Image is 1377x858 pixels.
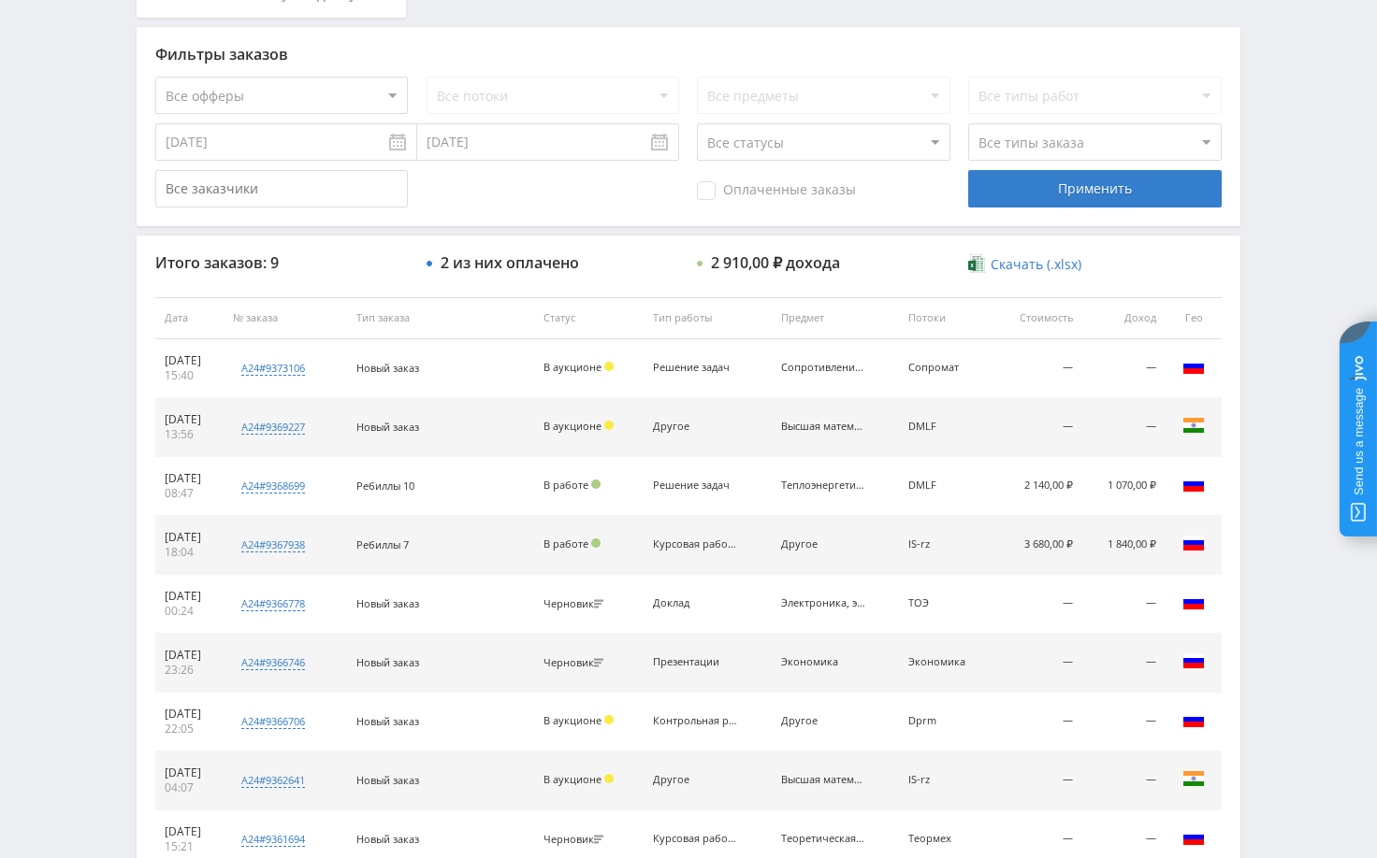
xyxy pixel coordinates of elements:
span: В работе [544,536,588,551]
div: Другое [653,421,737,433]
div: [DATE] [165,353,214,368]
span: Холд [604,362,614,371]
td: — [1082,693,1166,751]
th: Доход [1082,297,1166,339]
th: Стоимость [993,297,1081,339]
span: В аукционе [544,360,602,374]
img: rus.png [1182,591,1205,613]
div: [DATE] [165,471,214,486]
span: Новый заказ [356,361,419,375]
span: Новый заказ [356,655,419,669]
span: Подтвержден [591,538,601,548]
td: — [993,751,1081,810]
span: Холд [604,715,614,724]
span: В аукционе [544,419,602,433]
div: a24#9362641 [241,773,305,788]
td: — [993,693,1081,751]
span: Оплаченные заказы [697,181,856,200]
th: Тип заказа [347,297,534,339]
div: IS-rz [908,774,983,786]
div: 08:47 [165,486,214,501]
div: Электроника, электротехника, радиотехника [781,597,865,609]
img: xlsx [968,254,984,273]
div: a24#9373106 [241,361,305,376]
div: Сопромат [908,362,983,374]
div: [DATE] [165,530,214,545]
img: ind.png [1182,767,1205,790]
th: Потоки [899,297,993,339]
img: rus.png [1182,355,1205,378]
div: Теплоэнергетика и теплотехника [781,479,865,492]
div: 18:04 [165,545,214,560]
div: Сопротивление материалов [781,362,865,374]
img: ind.png [1182,414,1205,436]
div: Черновик [544,598,608,610]
th: Тип работы [644,297,771,339]
img: rus.png [1182,708,1205,731]
div: Теормех [908,833,983,845]
img: rus.png [1182,650,1205,672]
span: Новый заказ [356,714,419,728]
span: Новый заказ [356,832,419,846]
div: a24#9367938 [241,537,305,552]
td: 3 680,00 ₽ [993,516,1081,575]
div: Экономика [908,656,983,668]
div: Высшая математика [781,421,865,433]
span: Новый заказ [356,773,419,787]
div: [DATE] [165,412,214,427]
div: Другое [653,774,737,786]
div: [DATE] [165,648,214,663]
span: Ребиллы 10 [356,479,414,493]
td: 1 840,00 ₽ [1082,516,1166,575]
td: — [993,575,1081,634]
div: 22:05 [165,722,214,736]
td: 1 070,00 ₽ [1082,457,1166,516]
div: 2 910,00 ₽ дохода [711,254,840,271]
span: Новый заказ [356,596,419,610]
td: — [993,398,1081,457]
td: — [1082,398,1166,457]
td: — [1082,575,1166,634]
div: 04:07 [165,780,214,795]
div: Решение задач [653,362,737,374]
div: 15:21 [165,839,214,854]
td: 2 140,00 ₽ [993,457,1081,516]
span: Подтвержден [591,479,601,489]
div: Итого заказов: 9 [155,254,408,271]
div: 15:40 [165,368,214,383]
div: [DATE] [165,765,214,780]
div: [DATE] [165,824,214,839]
div: Другое [781,538,865,551]
span: Новый заказ [356,420,419,434]
td: — [993,634,1081,693]
th: Предмет [772,297,899,339]
div: Высшая математика [781,774,865,786]
div: [DATE] [165,707,214,722]
span: Холд [604,774,614,783]
div: Применить [968,170,1221,207]
div: DMLF [908,479,983,492]
div: a24#9366706 [241,714,305,729]
th: Статус [534,297,645,339]
div: Курсовая работа [653,833,737,845]
div: Черновик [544,657,608,669]
div: IS-rz [908,538,983,551]
span: В работе [544,478,588,492]
div: 00:24 [165,604,214,619]
div: Решение задач [653,479,737,492]
div: a24#9366746 [241,655,305,670]
th: № заказа [224,297,346,339]
div: Курсовая работа [653,538,737,551]
div: a24#9361694 [241,832,305,847]
div: Контрольная работа [653,715,737,727]
span: В аукционе [544,713,602,727]
span: Холд [604,421,614,430]
div: Другое [781,715,865,727]
td: — [1082,339,1166,398]
td: — [1082,751,1166,810]
div: a24#9368699 [241,479,305,493]
input: Все заказчики [155,170,408,207]
div: 13:56 [165,427,214,442]
span: В аукционе [544,772,602,786]
div: a24#9369227 [241,420,305,435]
